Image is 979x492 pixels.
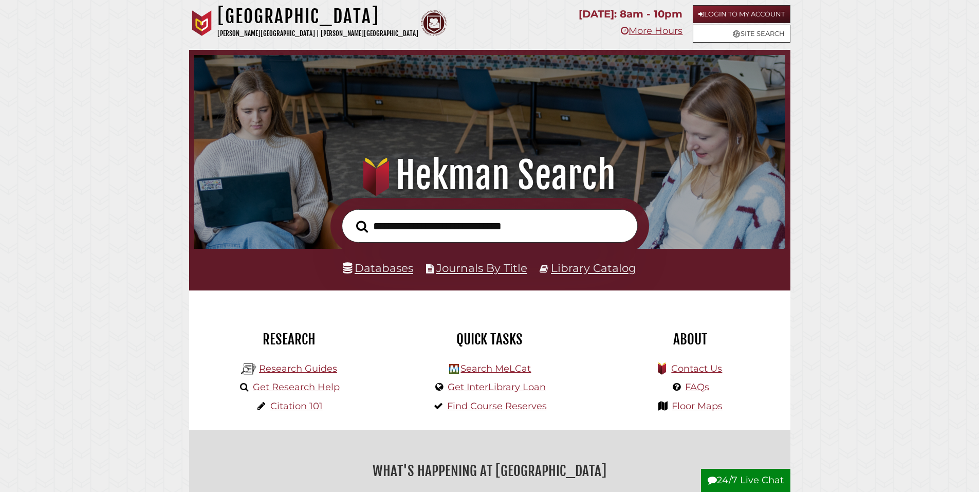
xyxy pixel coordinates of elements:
a: More Hours [621,25,682,37]
a: Get InterLibrary Loan [448,381,546,393]
img: Calvin Theological Seminary [421,10,447,36]
a: Databases [343,261,413,275]
img: Hekman Library Logo [241,361,256,377]
h2: Research [197,331,382,348]
a: FAQs [685,381,709,393]
h1: [GEOGRAPHIC_DATA] [217,5,418,28]
p: [PERSON_NAME][GEOGRAPHIC_DATA] | [PERSON_NAME][GEOGRAPHIC_DATA] [217,28,418,40]
a: Site Search [693,25,790,43]
a: Find Course Reserves [447,400,547,412]
button: Search [351,217,373,236]
a: Search MeLCat [460,363,531,374]
h1: Hekman Search [209,153,770,198]
a: Journals By Title [436,261,527,275]
a: Library Catalog [551,261,636,275]
a: Get Research Help [253,381,340,393]
p: [DATE]: 8am - 10pm [579,5,682,23]
h2: About [598,331,783,348]
img: Calvin University [189,10,215,36]
a: Contact Us [671,363,722,374]
h2: What's Happening at [GEOGRAPHIC_DATA] [197,459,783,483]
a: Research Guides [259,363,337,374]
h2: Quick Tasks [397,331,582,348]
a: Floor Maps [672,400,723,412]
img: Hekman Library Logo [449,364,459,374]
a: Citation 101 [270,400,323,412]
i: Search [356,220,368,233]
a: Login to My Account [693,5,790,23]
